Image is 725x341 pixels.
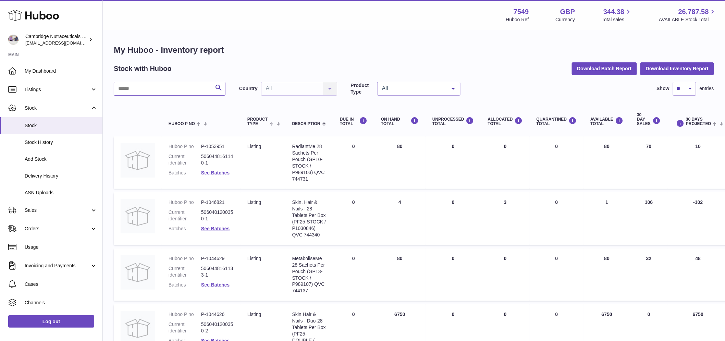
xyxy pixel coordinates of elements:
span: 30 DAYS PROJECTED [686,117,711,126]
div: Huboo Ref [506,16,529,23]
div: 30 DAY SALES [637,113,661,126]
div: ON HAND Total [381,117,419,126]
dt: Huboo P no [169,311,201,318]
dt: Current identifier [169,265,201,278]
span: listing [247,312,261,317]
td: 0 [333,136,374,189]
dt: Huboo P no [169,255,201,262]
a: See Batches [201,226,230,231]
span: 0 [555,312,558,317]
td: 80 [584,136,630,189]
div: MetaboliseMe 28 Sachets Per Pouch (GP13-STOCK / P989107) QVC 744137 [292,255,326,294]
dt: Current identifier [169,153,201,166]
td: 0 [426,136,481,189]
dd: 5060448161133-1 [201,265,234,278]
td: 80 [374,136,426,189]
span: Usage [25,244,97,251]
td: 32 [630,248,667,301]
button: Download Inventory Report [640,62,714,75]
span: 0 [555,256,558,261]
span: Stock [25,122,97,129]
button: Download Batch Report [572,62,637,75]
div: RadiantMe 28 Sachets Per Pouch (GP10-STOCK / P989103) QVC 744731 [292,143,326,182]
td: 80 [374,248,426,301]
dt: Batches [169,226,201,232]
div: DUE IN TOTAL [340,117,367,126]
span: Description [292,122,320,126]
a: See Batches [201,170,230,175]
dt: Huboo P no [169,143,201,150]
td: 1 [584,192,630,245]
span: 26,787.58 [678,7,709,16]
td: 0 [481,136,530,189]
dd: 5060401200350-1 [201,209,234,222]
span: 344.38 [603,7,624,16]
label: Product Type [351,82,374,95]
div: Cambridge Nutraceuticals Ltd [25,33,87,46]
td: 80 [584,248,630,301]
dd: 5060401200350-2 [201,321,234,334]
div: ALLOCATED Total [488,117,523,126]
label: Country [239,85,258,92]
span: Stock History [25,139,97,146]
img: qvc@camnutra.com [8,35,19,45]
strong: 7549 [514,7,529,16]
span: listing [247,199,261,205]
img: product image [121,143,155,178]
dd: P-1046821 [201,199,234,206]
td: 0 [426,248,481,301]
a: Log out [8,315,94,328]
div: QUARANTINED Total [537,117,577,126]
span: All [380,85,446,92]
span: ASN Uploads [25,190,97,196]
div: Skin, Hair & Nails+ 28 Tablets Per Box (PF25-STOCK / P1030846) QVC 744340 [292,199,326,238]
span: listing [247,144,261,149]
a: 26,787.58 AVAILABLE Stock Total [659,7,717,23]
td: 4 [374,192,426,245]
td: 0 [333,192,374,245]
h2: Stock with Huboo [114,64,172,73]
dt: Batches [169,170,201,176]
dd: P-1044629 [201,255,234,262]
span: Sales [25,207,90,214]
td: 106 [630,192,667,245]
img: product image [121,255,155,290]
a: 344.38 Total sales [602,7,632,23]
dt: Huboo P no [169,199,201,206]
div: UNPROCESSED Total [432,117,474,126]
dt: Current identifier [169,321,201,334]
span: Channels [25,300,97,306]
span: Product Type [247,117,268,126]
dt: Current identifier [169,209,201,222]
span: Listings [25,86,90,93]
strong: GBP [560,7,575,16]
span: 0 [555,199,558,205]
div: Currency [556,16,575,23]
span: Huboo P no [169,122,195,126]
span: Cases [25,281,97,288]
span: Invoicing and Payments [25,263,90,269]
td: 0 [481,248,530,301]
label: Show [657,85,669,92]
span: Stock [25,105,90,111]
span: Orders [25,226,90,232]
h1: My Huboo - Inventory report [114,45,714,56]
span: AVAILABLE Stock Total [659,16,717,23]
dt: Batches [169,282,201,288]
dd: 5060448161140-1 [201,153,234,166]
span: listing [247,256,261,261]
td: 3 [481,192,530,245]
dd: P-1053951 [201,143,234,150]
span: [EMAIL_ADDRESS][DOMAIN_NAME] [25,40,101,46]
span: Total sales [602,16,632,23]
span: My Dashboard [25,68,97,74]
div: AVAILABLE Total [591,117,624,126]
a: See Batches [201,282,230,288]
span: Delivery History [25,173,97,179]
span: entries [700,85,714,92]
img: product image [121,199,155,233]
td: 0 [426,192,481,245]
dd: P-1044626 [201,311,234,318]
span: Add Stock [25,156,97,162]
td: 70 [630,136,667,189]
